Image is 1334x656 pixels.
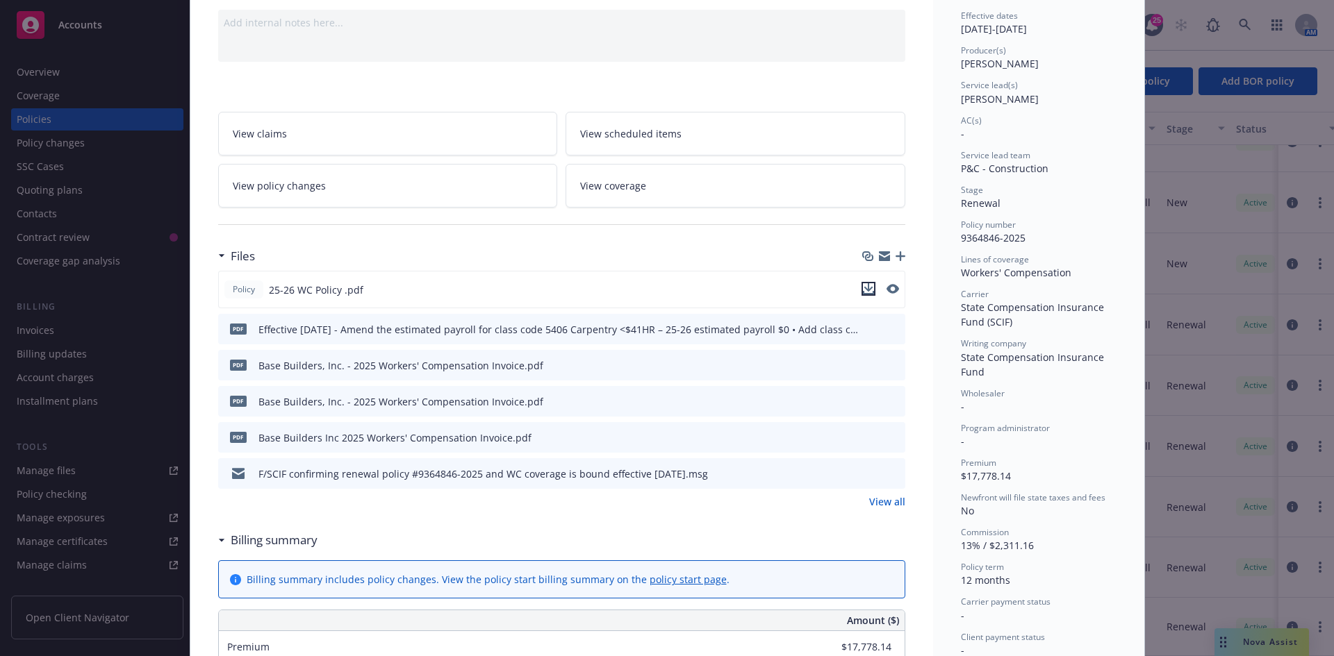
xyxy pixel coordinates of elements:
button: preview file [887,282,899,298]
a: policy start page [650,573,727,586]
span: Service lead(s) [961,79,1018,91]
a: View coverage [566,164,905,208]
span: Service lead team [961,149,1030,161]
span: pdf [230,396,247,406]
a: View policy changes [218,164,558,208]
span: Premium [227,640,270,653]
span: - [961,609,964,622]
span: pdf [230,432,247,442]
a: View scheduled items [566,112,905,155]
div: F/SCIF confirming renewal policy #9364846-2025 and WC coverage is bound effective [DATE].msg [258,466,708,481]
span: Premium [961,457,996,469]
span: Writing company [961,337,1026,349]
span: View scheduled items [580,126,682,141]
span: AC(s) [961,115,982,126]
button: preview file [887,394,900,409]
button: download file [865,466,876,481]
span: P&C - Construction [961,162,1048,175]
span: Policy [230,283,258,296]
span: [PERSON_NAME] [961,57,1039,70]
a: View claims [218,112,558,155]
h3: Files [231,247,255,265]
button: download file [865,430,876,445]
span: Carrier payment status [961,596,1051,607]
button: preview file [887,284,899,294]
span: State Compensation Insurance Fund [961,351,1107,378]
button: download file [862,282,875,296]
button: download file [862,282,875,298]
span: 13% / $2,311.16 [961,539,1034,552]
span: 25-26 WC Policy .pdf [269,283,363,297]
span: Amount ($) [847,613,899,628]
span: Newfront will file state taxes and fees [961,491,1105,503]
span: Policy term [961,561,1004,573]
div: Files [218,247,255,265]
button: download file [865,358,876,373]
span: 12 months [961,573,1010,587]
span: [PERSON_NAME] [961,92,1039,106]
button: preview file [887,466,900,481]
span: 9364846-2025 [961,231,1026,244]
h3: Billing summary [231,531,318,549]
span: Stage [961,184,983,196]
span: - [961,435,964,448]
span: Policy number [961,219,1016,230]
span: Lines of coverage [961,253,1029,265]
span: Program administrator [961,422,1050,434]
span: No [961,504,974,517]
div: Base Builders, Inc. - 2025 Workers' Compensation Invoice.pdf [258,358,543,373]
button: download file [865,322,876,337]
div: [DATE] - [DATE] [961,10,1117,36]
span: Client payment status [961,631,1045,643]
span: pdf [230,323,247,334]
span: - [961,127,964,140]
div: Billing summary [218,531,318,549]
span: Wholesaler [961,387,1005,399]
div: Billing summary includes policy changes. View the policy start billing summary on the . [247,572,730,587]
div: Workers' Compensation [961,265,1117,280]
span: Renewal [961,196,1000,210]
button: preview file [887,322,900,337]
span: Effective dates [961,10,1018,22]
button: preview file [887,358,900,373]
span: View coverage [580,178,646,193]
span: Carrier [961,288,989,300]
button: preview file [887,430,900,445]
span: View policy changes [233,178,326,193]
div: Base Builders, Inc. - 2025 Workers' Compensation Invoice.pdf [258,394,543,409]
span: State Compensation Insurance Fund (SCIF) [961,301,1107,328]
span: Commission [961,526,1009,538]
span: Producer(s) [961,44,1006,56]
div: Base Builders Inc 2025 Workers' Compensation Invoice.pdf [258,430,532,445]
span: $17,778.14 [961,469,1011,482]
div: Effective [DATE] - Amend the estimated payroll for class code 5406 Carpentry <$41HR – 25-26 estim... [258,322,859,337]
button: download file [865,394,876,409]
span: View claims [233,126,287,141]
span: pdf [230,360,247,370]
div: Add internal notes here... [224,15,900,30]
a: View all [869,494,905,509]
span: - [961,400,964,413]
